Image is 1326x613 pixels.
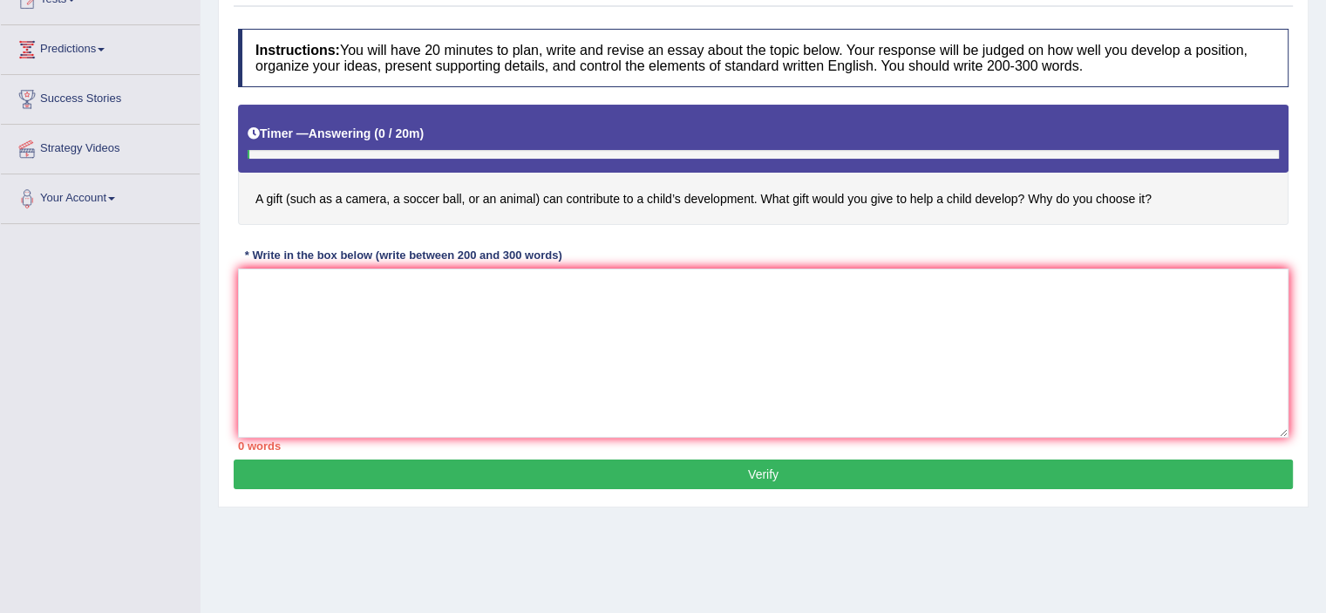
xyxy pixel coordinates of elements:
div: 0 words [238,438,1289,454]
button: Verify [234,460,1293,489]
b: 0 / 20m [378,126,419,140]
b: Answering [309,126,371,140]
b: ) [419,126,424,140]
div: * Write in the box below (write between 200 and 300 words) [238,247,568,263]
a: Success Stories [1,75,200,119]
a: Strategy Videos [1,125,200,168]
a: Predictions [1,25,200,69]
b: ( [374,126,378,140]
h5: Timer — [248,127,424,140]
b: Instructions: [255,43,340,58]
h4: You will have 20 minutes to plan, write and revise an essay about the topic below. Your response ... [238,29,1289,87]
a: Your Account [1,174,200,218]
